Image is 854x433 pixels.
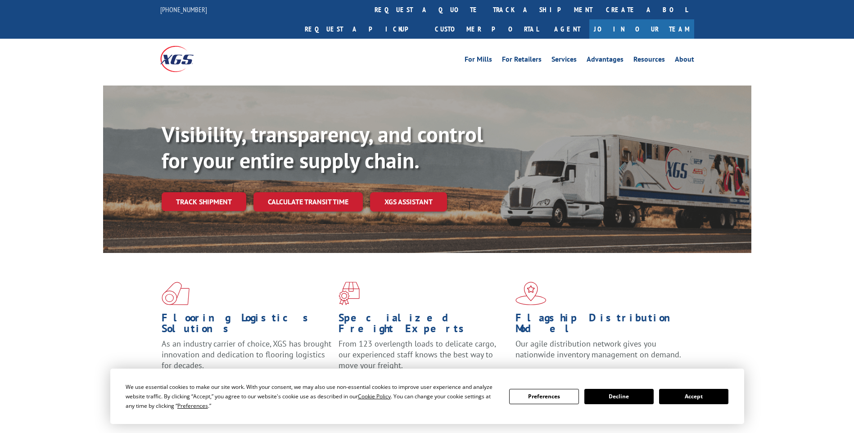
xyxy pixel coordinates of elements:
[177,402,208,410] span: Preferences
[515,338,681,360] span: Our agile distribution network gives you nationwide inventory management on demand.
[589,19,694,39] a: Join Our Team
[162,120,483,174] b: Visibility, transparency, and control for your entire supply chain.
[339,282,360,305] img: xgs-icon-focused-on-flooring-red
[370,192,447,212] a: XGS ASSISTANT
[659,389,728,404] button: Accept
[162,338,331,370] span: As an industry carrier of choice, XGS has brought innovation and dedication to flooring logistics...
[339,338,509,379] p: From 123 overlength loads to delicate cargo, our experienced staff knows the best way to move you...
[160,5,207,14] a: [PHONE_NUMBER]
[126,382,498,410] div: We use essential cookies to make our site work. With your consent, we may also use non-essential ...
[515,282,547,305] img: xgs-icon-flagship-distribution-model-red
[298,19,428,39] a: Request a pickup
[110,369,744,424] div: Cookie Consent Prompt
[162,312,332,338] h1: Flooring Logistics Solutions
[465,56,492,66] a: For Mills
[545,19,589,39] a: Agent
[253,192,363,212] a: Calculate transit time
[675,56,694,66] a: About
[509,389,578,404] button: Preferences
[584,389,654,404] button: Decline
[551,56,577,66] a: Services
[339,312,509,338] h1: Specialized Freight Experts
[162,192,246,211] a: Track shipment
[162,282,190,305] img: xgs-icon-total-supply-chain-intelligence-red
[633,56,665,66] a: Resources
[428,19,545,39] a: Customer Portal
[358,392,391,400] span: Cookie Policy
[515,312,686,338] h1: Flagship Distribution Model
[587,56,624,66] a: Advantages
[502,56,542,66] a: For Retailers
[515,368,628,379] a: Learn More >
